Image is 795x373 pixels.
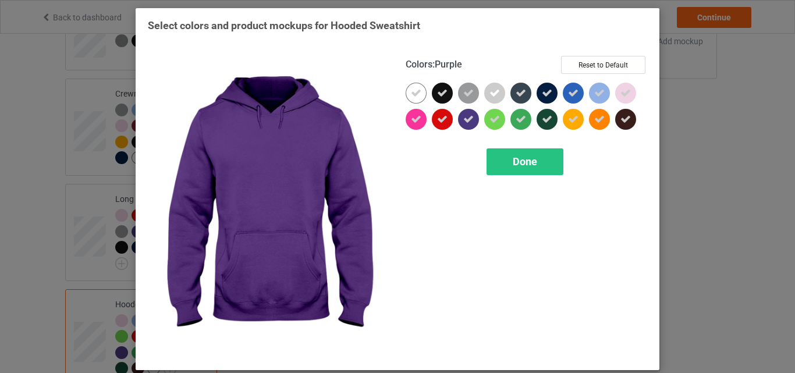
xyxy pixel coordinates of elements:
[435,59,462,70] span: Purple
[406,59,462,71] h4: :
[561,56,645,74] button: Reset to Default
[148,19,420,31] span: Select colors and product mockups for Hooded Sweatshirt
[406,59,432,70] span: Colors
[148,56,389,358] img: regular.jpg
[513,155,537,168] span: Done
